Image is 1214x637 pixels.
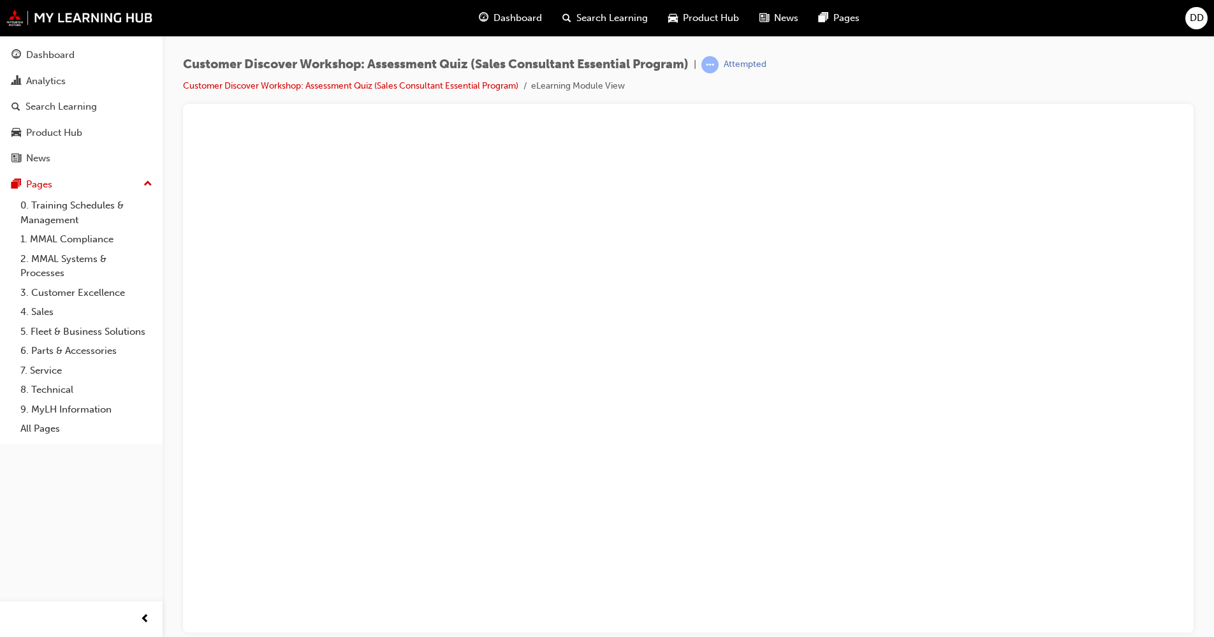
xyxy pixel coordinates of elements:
a: search-iconSearch Learning [552,5,658,31]
span: car-icon [11,128,21,139]
button: DD [1185,7,1208,29]
a: All Pages [15,419,157,439]
span: guage-icon [11,50,21,61]
span: Dashboard [494,11,542,26]
a: 6. Parts & Accessories [15,341,157,361]
a: news-iconNews [749,5,808,31]
span: chart-icon [11,76,21,87]
button: Pages [5,173,157,196]
span: up-icon [143,176,152,193]
a: Dashboard [5,43,157,67]
span: learningRecordVerb_ATTEMPT-icon [701,56,719,73]
span: Search Learning [576,11,648,26]
div: Product Hub [26,126,82,140]
span: News [774,11,798,26]
a: 5. Fleet & Business Solutions [15,322,157,342]
a: 4. Sales [15,302,157,322]
div: Analytics [26,74,66,89]
a: News [5,147,157,170]
span: pages-icon [11,179,21,191]
div: Attempted [724,59,766,71]
a: 9. MyLH Information [15,400,157,420]
img: mmal [6,10,153,26]
li: eLearning Module View [531,79,625,94]
div: Search Learning [26,99,97,114]
span: guage-icon [479,10,488,26]
span: | [694,57,696,72]
span: DD [1190,11,1204,26]
a: Analytics [5,70,157,93]
span: news-icon [759,10,769,26]
span: prev-icon [140,611,150,627]
div: Dashboard [26,48,75,62]
a: 8. Technical [15,380,157,400]
span: pages-icon [819,10,828,26]
span: news-icon [11,153,21,165]
div: Pages [26,177,52,192]
div: News [26,151,50,166]
a: Search Learning [5,95,157,119]
a: 0. Training Schedules & Management [15,196,157,230]
a: pages-iconPages [808,5,870,31]
a: 7. Service [15,361,157,381]
span: car-icon [668,10,678,26]
a: Customer Discover Workshop: Assessment Quiz (Sales Consultant Essential Program) [183,80,518,91]
a: Product Hub [5,121,157,145]
a: 2. MMAL Systems & Processes [15,249,157,283]
a: guage-iconDashboard [469,5,552,31]
span: Pages [833,11,859,26]
span: search-icon [11,101,20,113]
span: search-icon [562,10,571,26]
button: DashboardAnalyticsSearch LearningProduct HubNews [5,41,157,173]
span: Customer Discover Workshop: Assessment Quiz (Sales Consultant Essential Program) [183,57,689,72]
a: 1. MMAL Compliance [15,230,157,249]
span: Product Hub [683,11,739,26]
a: 3. Customer Excellence [15,283,157,303]
a: car-iconProduct Hub [658,5,749,31]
